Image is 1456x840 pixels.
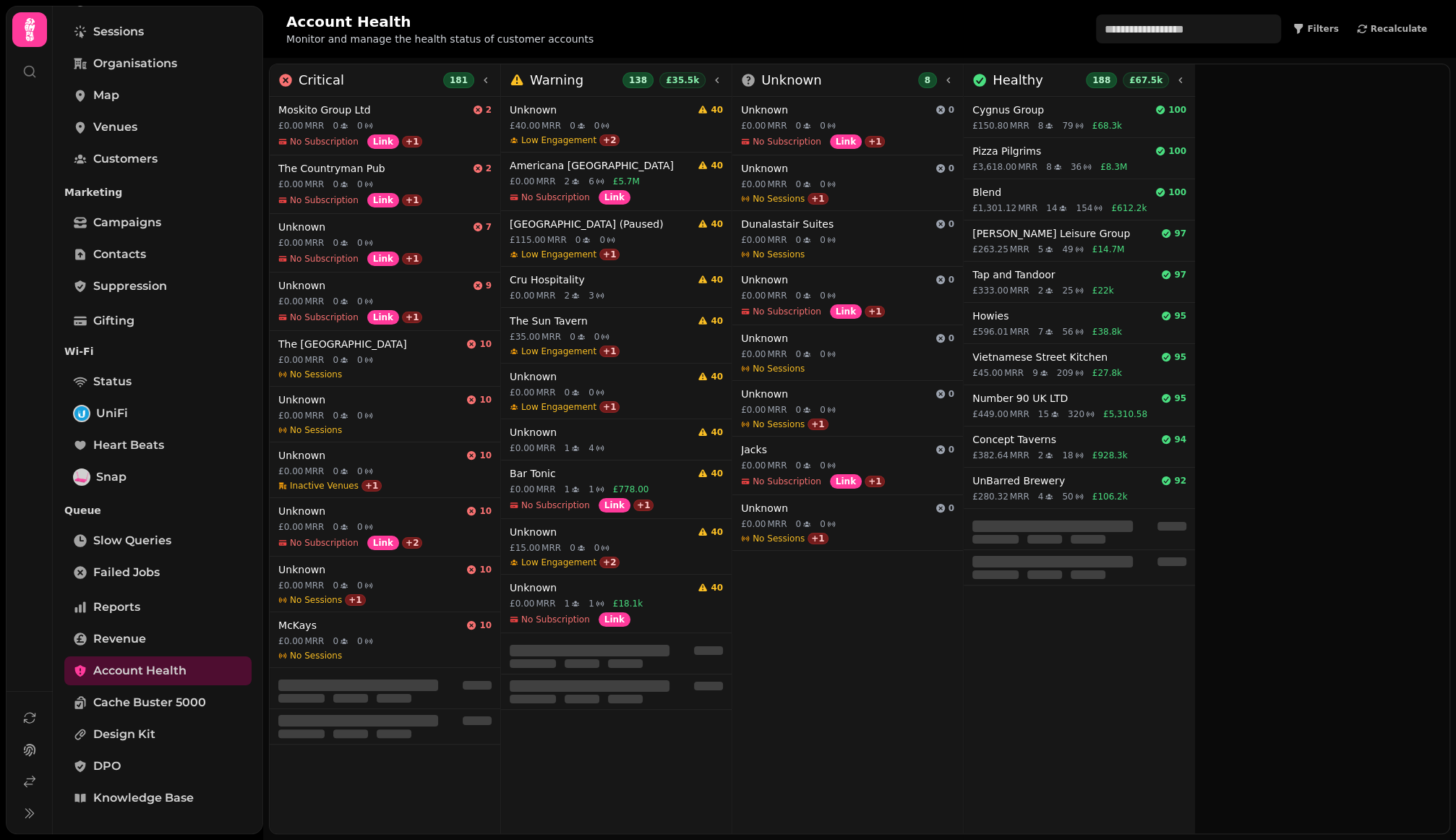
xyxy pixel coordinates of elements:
[741,273,930,287] h4: Unknown
[964,385,1195,427] div: Number 90 UK LTD95£449.00MRR15320£5,310.58
[741,331,930,346] h4: Unknown
[290,253,359,265] span: No Subscription
[290,312,359,323] span: No Subscription
[64,272,252,301] a: Suppression
[304,120,324,132] span: MRR
[367,252,399,266] button: Link
[972,185,1149,200] h4: Blend
[510,314,692,328] h4: The Sun Tavern
[1174,228,1186,239] span: 97
[510,425,692,440] h4: Unknown
[1062,326,1073,338] span: 56
[795,460,801,471] span: 0
[613,176,640,187] span: £5.7M
[1046,161,1052,173] span: 8
[290,369,342,380] span: No Sessions
[501,419,732,460] div: Unknown40£0.00MRR14
[541,331,561,343] span: MRR
[1092,450,1128,461] span: £928.3k
[510,234,546,246] span: £115.00
[564,442,570,454] span: 1
[964,262,1195,303] div: Tap and Tandoor97£333.00MRR225£22k
[599,234,605,246] span: 0
[357,354,363,366] span: 0
[357,237,363,249] span: 0
[64,113,252,142] a: Venues
[479,450,492,461] span: 10
[521,249,596,260] span: Low Engagement
[74,470,89,484] img: Snap
[278,354,303,366] span: £0.00
[1018,161,1037,173] span: MRR
[732,325,963,381] div: Unknown0£0.00MRR00No Sessions
[594,331,600,343] span: 0
[808,419,828,430] div: + 1
[1038,244,1044,255] span: 5
[741,404,766,416] span: £0.00
[1100,161,1127,173] span: £8.3M
[1038,450,1044,461] span: 2
[270,331,500,387] div: The [GEOGRAPHIC_DATA]10£0.00MRR00No Sessions
[741,161,930,176] h4: Unknown
[64,49,252,78] a: Organisations
[753,193,805,205] span: No Sessions
[402,253,422,265] div: + 1
[304,237,324,249] span: MRR
[96,468,127,486] span: Snap
[1004,367,1024,379] span: MRR
[588,442,594,454] span: 4
[333,466,338,477] span: 0
[333,120,338,132] span: 0
[753,363,805,374] span: No Sessions
[402,194,422,206] div: + 1
[1010,285,1029,296] span: MRR
[93,23,144,40] span: Sessions
[486,280,492,291] span: 9
[564,290,570,301] span: 2
[510,217,692,231] h4: [GEOGRAPHIC_DATA] (Paused)
[732,97,963,155] div: Unknown0£0.00MRR00No SubscriptionLink+1
[93,278,167,295] span: Suppression
[741,348,766,360] span: £0.00
[732,211,963,267] div: Dunalastair Suites0£0.00MRR00No Sessions
[290,194,359,206] span: No Subscription
[836,307,856,316] span: Link
[536,176,555,187] span: MRR
[741,442,930,457] h4: Jacks
[1168,145,1186,157] span: 100
[972,120,1009,132] span: £150.80
[820,460,826,471] span: 0
[741,290,766,301] span: £0.00
[588,176,594,187] span: 6
[357,120,363,132] span: 0
[373,137,393,146] span: Link
[753,249,805,260] span: No Sessions
[767,234,787,246] span: MRR
[808,193,828,205] div: + 1
[290,424,342,436] span: No Sessions
[575,234,581,246] span: 0
[510,158,692,173] h4: Americana [GEOGRAPHIC_DATA]
[510,466,692,481] h4: Bar Tonic
[865,136,885,147] div: + 1
[501,308,732,364] div: The Sun Tavern40£35.00MRR00Low Engagement+1
[510,273,692,287] h4: Cru Hospitality
[767,404,787,416] span: MRR
[501,97,732,153] div: Unknown40£40.00MRR00Low Engagement+2
[1062,285,1073,296] span: 25
[711,104,723,116] span: 40
[547,234,567,246] span: MRR
[64,17,252,46] a: Sessions
[93,55,177,72] span: Organisations
[795,234,801,246] span: 0
[402,312,422,323] div: + 1
[64,240,252,269] a: Contacts
[367,134,399,149] button: Link
[74,406,89,421] img: UniFi
[741,103,930,117] h4: Unknown
[64,81,252,110] a: Map
[1103,408,1147,420] span: £5,310.58
[1287,20,1344,38] button: Filters
[278,296,303,307] span: £0.00
[521,346,596,357] span: Low Engagement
